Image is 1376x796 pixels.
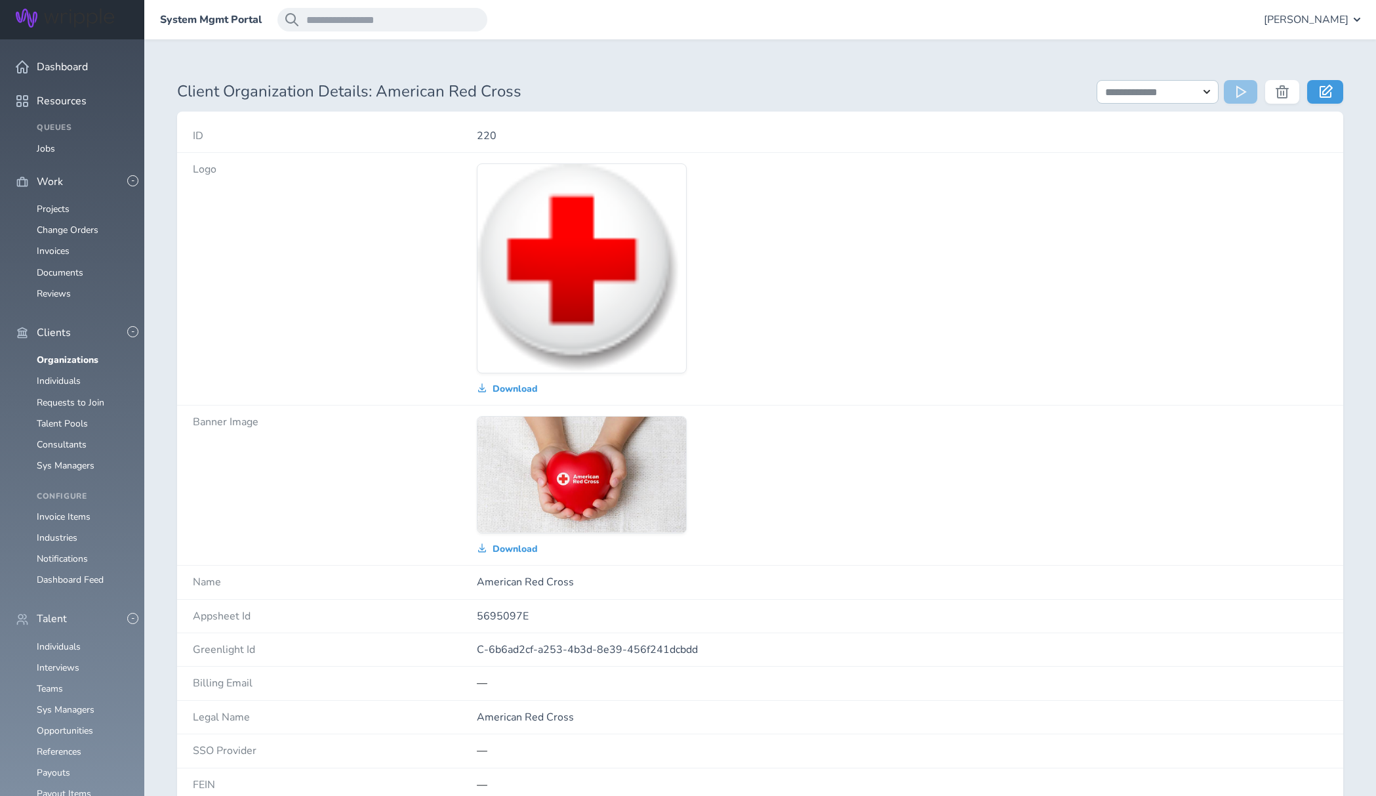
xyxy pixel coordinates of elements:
h4: Name [193,576,477,588]
span: Resources [37,95,87,107]
a: Sys Managers [37,459,94,472]
h4: Banner Image [193,416,477,428]
p: — [477,677,1328,689]
p: C-6b6ad2cf-a253-4b3d-8e39-456f241dcbdd [477,644,1328,656]
a: Jobs [37,142,55,155]
h4: ID [193,130,477,142]
span: Dashboard [37,61,88,73]
h4: Configure [37,492,129,501]
a: Notifications [37,553,88,565]
span: [PERSON_NAME] [1264,14,1348,26]
h4: Queues [37,123,129,133]
a: Industries [37,532,77,544]
h4: Legal Name [193,711,477,723]
p: — [477,779,1328,791]
a: Payouts [37,766,70,779]
button: Delete [1265,80,1299,104]
a: Invoices [37,245,70,257]
a: Talent Pools [37,417,88,430]
span: Talent [37,613,67,625]
p: American Red Cross [477,711,1328,723]
a: Consultants [37,438,87,451]
h4: Greenlight Id [193,644,477,656]
span: Download [493,384,538,394]
a: Reviews [37,287,71,300]
a: Edit [1307,80,1343,104]
span: Clients [37,327,71,339]
button: - [127,613,138,624]
h4: SSO Provider [193,745,477,757]
button: Run Action [1224,80,1257,104]
img: kOW6+Ym6oQyDdz3PHaS2s6y+WBcONMAaheiErcs2J9JMcGgVZAFYpcls3TTutxkHQvHT8Gx731sbaaa2nwcbKuy4H9YxwByob... [477,164,686,373]
a: Dashboard Feed [37,574,104,586]
a: Requests to Join [37,396,104,409]
h4: Billing Email [193,677,477,689]
p: 220 [477,130,1328,142]
a: Individuals [37,375,81,387]
p: — [477,745,1328,757]
p: 5695097E [477,610,1328,622]
p: American Red Cross [477,576,1328,588]
img: 2Q== [477,417,686,533]
a: Organizations [37,354,98,366]
a: Individuals [37,640,81,653]
button: - [127,326,138,337]
a: Interviews [37,661,79,674]
a: Teams [37,682,63,695]
h1: Client Organization Details: American Red Cross [177,83,1081,101]
a: Opportunities [37,724,93,737]
h4: FEIN [193,779,477,791]
a: Documents [37,266,83,279]
a: System Mgmt Portal [160,14,262,26]
img: Wripple [16,9,114,28]
a: Invoice Items [37,511,91,523]
span: Download [493,544,538,555]
a: Change Orders [37,224,98,236]
a: Projects [37,203,70,215]
h4: Appsheet Id [193,610,477,622]
a: References [37,745,81,758]
a: Sys Managers [37,703,94,716]
button: [PERSON_NAME] [1264,8,1360,31]
button: - [127,175,138,186]
span: Work [37,176,63,188]
h4: Logo [193,163,477,175]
